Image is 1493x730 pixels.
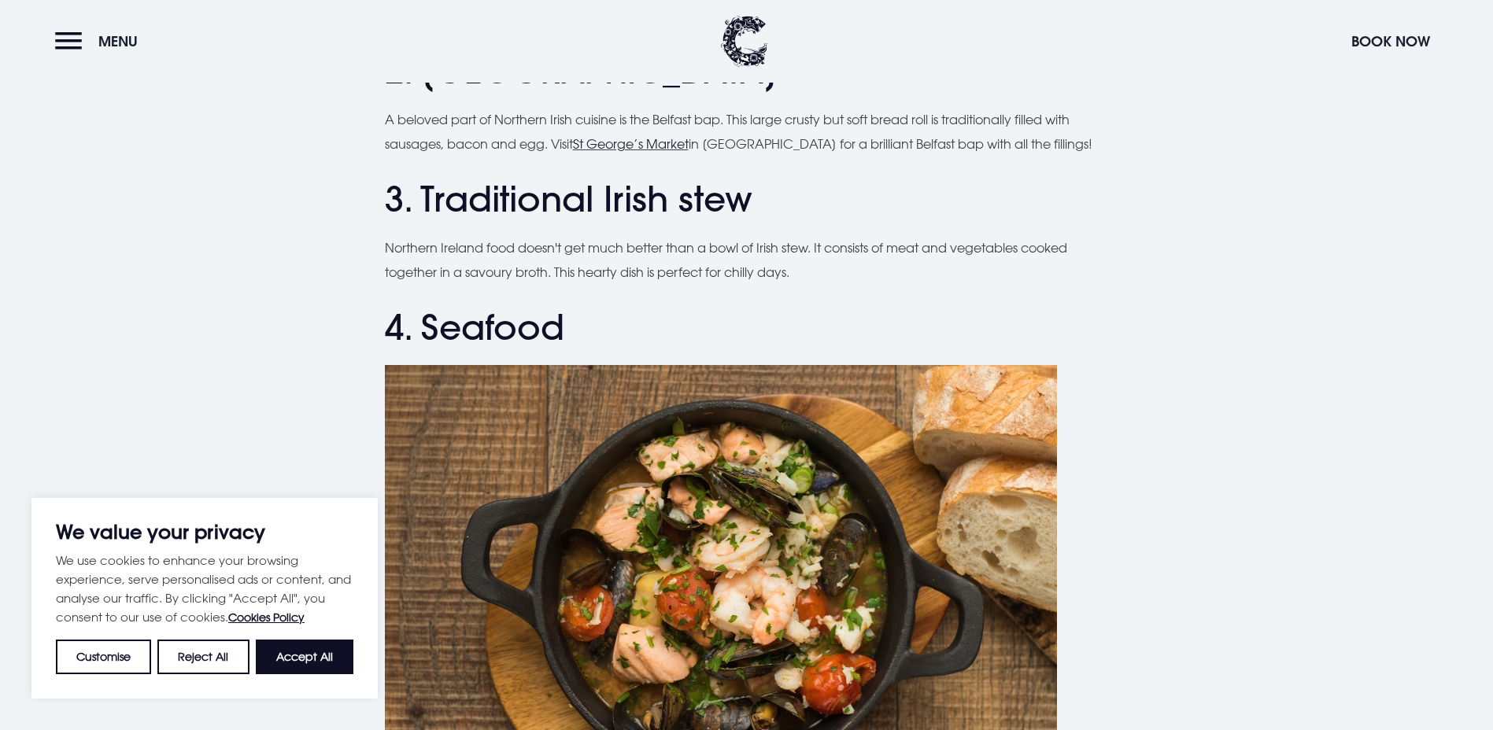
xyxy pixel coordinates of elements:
[55,24,146,58] button: Menu
[31,498,378,699] div: We value your privacy
[385,307,1109,348] h2: 4. Seafood
[56,551,353,627] p: We use cookies to enhance your browsing experience, serve personalised ads or content, and analys...
[385,236,1109,284] p: Northern Ireland food doesn't get much better than a bowl of Irish stew. It consists of meat and ...
[256,640,353,674] button: Accept All
[1343,24,1438,58] button: Book Now
[98,32,138,50] span: Menu
[385,50,1109,92] h2: 2. [GEOGRAPHIC_DATA]
[385,179,1109,220] h2: 3. Traditional Irish stew
[157,640,249,674] button: Reject All
[228,610,305,624] a: Cookies Policy
[56,522,353,541] p: We value your privacy
[385,108,1109,156] p: A beloved part of Northern Irish cuisine is the Belfast bap. This large crusty but soft bread rol...
[56,640,151,674] button: Customise
[721,16,768,67] img: Clandeboye Lodge
[573,136,689,152] a: St George’s Market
